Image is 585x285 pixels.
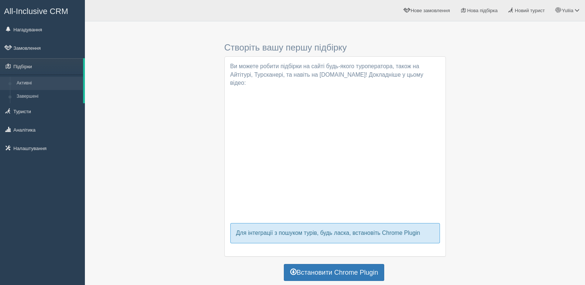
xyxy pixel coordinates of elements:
a: All-Inclusive CRM [0,0,85,21]
p: Ви можете робити підбірки на сайті будь-якого туроператора, також на Айтітурі, Турсканері, та нав... [230,62,440,88]
p: Для інтеграції з пошуком турів, будь ласка, встановіть Chrome Plugin [236,229,434,237]
span: Нове замовлення [411,8,450,13]
span: Нова підбірка [467,8,498,13]
a: Активні [13,77,83,90]
h3: Створіть вашу першу підбірку [224,43,446,52]
span: Yuliia [562,8,573,13]
span: All-Inclusive CRM [4,7,68,16]
a: Встановити Chrome Plugin [284,264,385,281]
span: Новий турист [515,8,545,13]
a: Завершені [13,90,83,103]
